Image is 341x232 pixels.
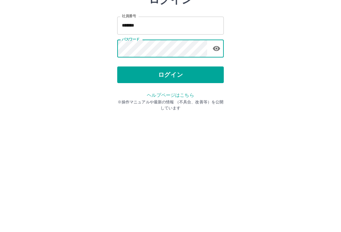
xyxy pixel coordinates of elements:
p: ※操作マニュアルや最新の情報 （不具合、改善等）を公開しています [117,148,224,160]
label: 社員番号 [122,62,136,67]
h2: ログイン [149,42,192,55]
a: ヘルプページはこちら [147,141,194,146]
button: ログイン [117,115,224,132]
label: パスワード [122,85,140,90]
